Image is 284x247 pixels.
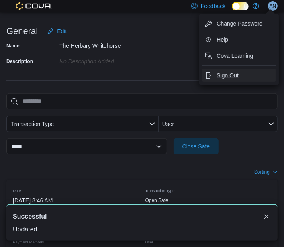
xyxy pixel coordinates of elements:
h3: General [6,26,38,36]
span: Cova Learning [217,52,253,60]
span: AN [270,1,276,11]
div: Ananda Nair [268,1,278,11]
span: Sorting [254,169,270,175]
span: Transaction Type [11,121,54,127]
button: Close Safe [174,138,219,154]
span: Feedback [201,2,225,10]
input: Dark Mode [232,2,249,10]
div: Updated [13,225,271,234]
p: | [263,1,265,11]
button: User [159,116,278,132]
button: Dismiss toast [262,212,271,221]
button: Cova Learning [202,49,276,62]
button: Sign Out [202,69,276,82]
img: Cova [16,2,52,10]
button: Help [202,33,276,46]
button: Transaction Type [6,116,159,132]
label: Description [6,58,33,65]
input: This is a search bar. As you type, the results lower in the page will automatically filter. [6,93,278,109]
div: The Herbary Whitehorse [59,39,167,49]
span: Change Password [217,20,262,28]
span: Sign Out [217,71,238,79]
span: Close Safe [182,142,210,150]
p: Open Safe [145,196,168,205]
div: Notification [13,212,271,221]
div: Date [10,183,142,196]
label: Name [6,43,20,49]
div: Transaction Type [142,183,275,196]
button: Sorting [254,167,278,177]
div: [DATE] 8:46 AM [10,192,142,209]
span: User [162,121,174,127]
div: No Description added [59,55,167,65]
span: Edit [57,27,67,35]
button: Change Password [202,17,276,30]
button: Edit [44,23,70,39]
span: Successful [13,212,47,221]
span: Help [217,36,228,44]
